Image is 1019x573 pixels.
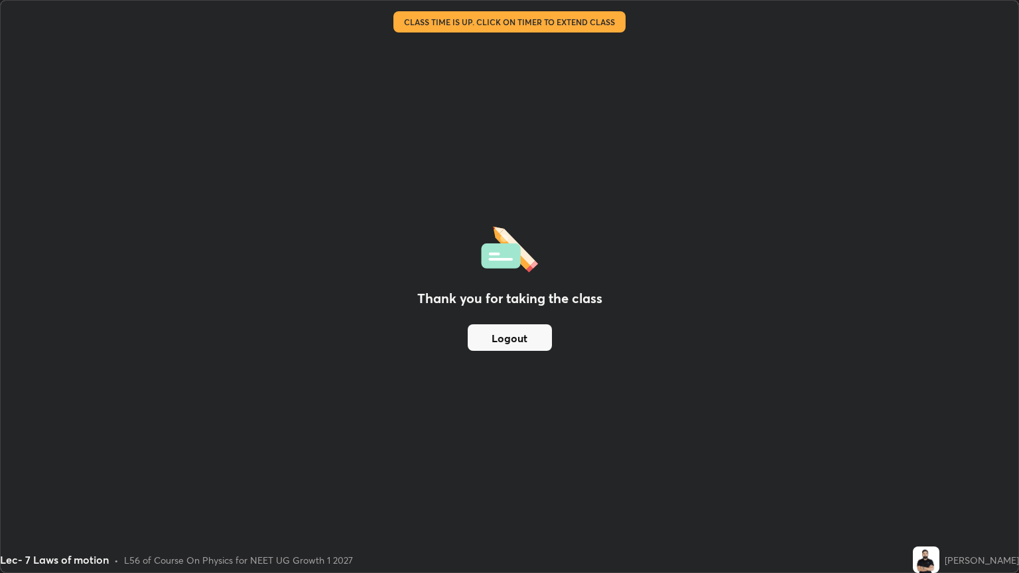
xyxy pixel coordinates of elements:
[124,553,353,567] div: L56 of Course On Physics for NEET UG Growth 1 2027
[114,553,119,567] div: •
[468,324,552,351] button: Logout
[417,288,602,308] h2: Thank you for taking the class
[481,222,538,273] img: offlineFeedback.1438e8b3.svg
[913,546,939,573] img: b2bed59bc78e40b190ce8b8d42fd219a.jpg
[945,553,1019,567] div: [PERSON_NAME]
